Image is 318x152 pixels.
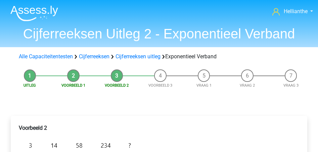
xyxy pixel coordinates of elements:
h1: Cijferreeksen Uitleg 2 - Exponentieel Verband [5,26,313,42]
a: Voorbeeld 2 [105,83,129,88]
a: Vraag 3 [283,83,299,88]
a: Alle Capaciteitentesten [19,53,73,60]
img: Assessly [10,5,58,21]
a: Voorbeeld 1 [61,83,85,88]
a: Vraag 1 [196,83,212,88]
a: Cijferreeksen [79,53,109,60]
a: Uitleg [24,83,36,88]
span: Hellianthe [284,8,308,14]
a: Cijferreeksen uitleg [116,53,161,60]
b: Voorbeeld 2 [19,125,47,131]
a: Hellianthe [272,7,313,16]
a: Voorbeeld 3 [148,83,172,88]
a: Vraag 2 [240,83,255,88]
div: Exponentieel Verband [16,53,302,61]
